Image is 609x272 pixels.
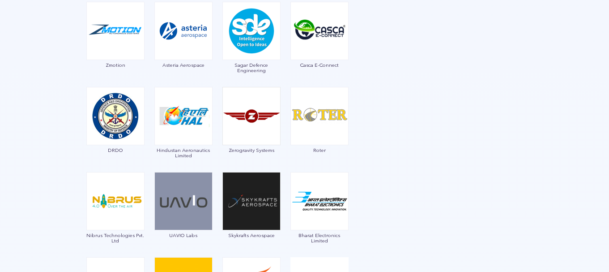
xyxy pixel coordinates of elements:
img: ic_sagardefence.png [222,2,281,60]
a: DRDO [86,112,145,153]
span: Zerogravity Systems [222,147,281,153]
img: ic_zerogravity.png [222,87,281,145]
a: Bharat Electronics Limited [290,197,349,243]
span: Sagar Defence Engineering [222,62,281,73]
span: Hindustan Aeronautics Limited [154,147,213,158]
a: Casca E-Connect [290,26,349,68]
span: Roter [290,147,349,153]
span: Zmotion [86,62,145,68]
a: Nibrus Technologies Pvt. Ltd [86,197,145,243]
img: ic_bharatelectronics.png [290,172,349,230]
span: DRDO [86,147,145,153]
a: UAVIO Labs [154,197,213,238]
a: Sagar Defence Engineering [222,26,281,73]
a: Skykrafts Aerospace [222,197,281,238]
span: Nibrus Technologies Pvt. Ltd [86,233,145,243]
a: Asteria Aerospace [154,26,213,68]
img: img_uavio.png [154,172,213,230]
img: ic_apiroter.png [290,87,349,145]
img: ic_nibrus.png [86,172,145,230]
img: ic_asteria.png [154,2,213,60]
span: Skykrafts Aerospace [222,233,281,238]
a: Hindustan Aeronautics Limited [154,112,213,158]
img: ic_hindustanaeronautics.png [154,87,213,145]
img: ic_skykrafts.png [222,172,281,230]
img: ic_zmotion.png [86,2,145,60]
span: Casca E-Connect [290,62,349,68]
a: Zmotion [86,26,145,68]
span: Bharat Electronics Limited [290,233,349,243]
span: Asteria Aerospace [154,62,213,68]
a: Zerogravity Systems [222,112,281,153]
img: ic_casca.png [290,2,349,60]
span: UAVIO Labs [154,233,213,238]
img: ic_drdo.png [86,87,145,145]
